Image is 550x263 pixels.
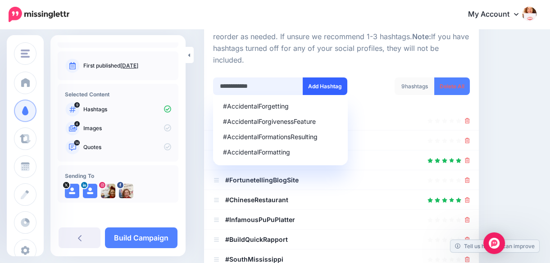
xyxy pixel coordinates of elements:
img: user_default_image.png [83,184,97,198]
p: First let's make sure we're happy with the hashtags. Add, delete and reorder as needed. If unsure... [213,19,470,66]
div: #AccidentalForgetting [223,103,338,109]
p: Quotes [83,143,171,151]
div: #AccidentalForgivenessFeature [223,118,338,125]
span: 14 [74,140,80,145]
span: 9 [74,102,80,108]
p: Hashtags [83,105,171,113]
b: Note: [412,32,431,41]
b: #FortunetellingBlogSite [225,176,299,184]
div: #AccidentalFormatting [223,149,338,155]
div: hashtags [395,77,435,95]
b: #BuildQuickRapport [225,236,288,243]
b: #InfamousPuPuPlatter [225,216,295,223]
span: 4 [74,121,80,127]
button: Add Hashtag [303,77,347,95]
b: #SouthMississippi [225,255,283,263]
h4: Selected Content [65,91,171,98]
img: menu.png [21,50,30,58]
p: Images [83,124,171,132]
img: user_default_image.png [65,184,79,198]
span: 9 [401,83,405,90]
a: Tell us how we can improve [450,240,539,252]
div: #AccidentalFormationsResulting [223,134,338,140]
a: Delete All [434,77,470,95]
h4: Sending To [65,172,171,179]
div: Open Intercom Messenger [483,232,505,254]
a: My Account [459,4,536,26]
b: #ChineseRestaurant [225,196,288,204]
p: First published [83,62,171,70]
img: 95339261_105077021193061_6676135450240876544_n-bsa74288.jpg [119,184,133,198]
img: Missinglettr [9,7,69,22]
a: [DATE] [120,62,138,69]
img: 51807998_2260886453951088_1948980481601044480_n-bsa104449.jpg [101,184,115,198]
